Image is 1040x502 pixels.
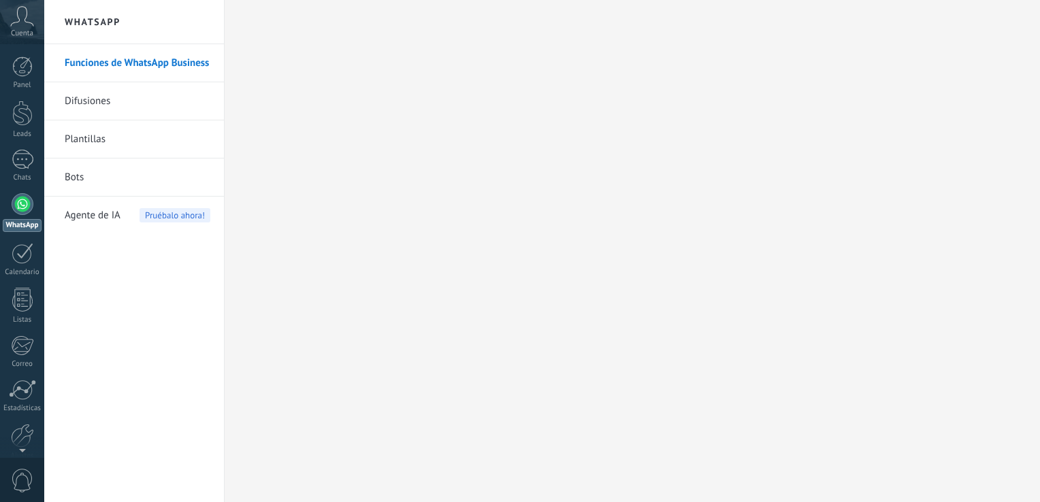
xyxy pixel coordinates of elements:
[3,360,42,369] div: Correo
[3,404,42,413] div: Estadísticas
[3,130,42,139] div: Leads
[44,120,224,158] li: Plantillas
[65,44,210,82] a: Funciones de WhatsApp Business
[44,44,224,82] li: Funciones de WhatsApp Business
[3,81,42,90] div: Panel
[65,82,210,120] a: Difusiones
[65,197,120,235] span: Agente de IA
[65,120,210,158] a: Plantillas
[140,208,210,222] span: Pruébalo ahora!
[44,158,224,197] li: Bots
[44,197,224,234] li: Agente de IA
[3,316,42,324] div: Listas
[65,197,210,235] a: Agente de IAPruébalo ahora!
[11,29,33,38] span: Cuenta
[3,268,42,277] div: Calendario
[44,82,224,120] li: Difusiones
[3,173,42,182] div: Chats
[3,219,42,232] div: WhatsApp
[65,158,210,197] a: Bots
